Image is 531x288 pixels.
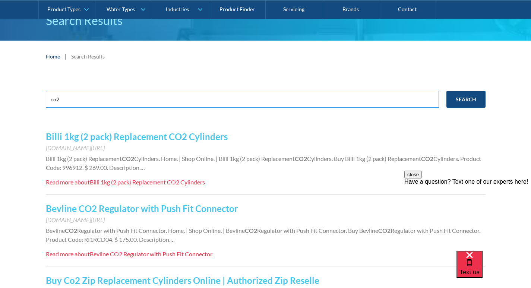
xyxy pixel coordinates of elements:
span: Cylinders. Buy Billi 1kg (2 pack) Replacement [307,155,421,162]
strong: CO2 [295,155,307,162]
a: Bevline CO2 Regulator with Push Fit Connector [46,203,238,214]
span: … [170,236,175,243]
div: Read more about [46,178,90,186]
strong: CO2 [421,155,433,162]
span: Regulator with Push Fit Connector. Buy Bevline [257,227,378,234]
a: Home [46,53,60,60]
a: Read more aboutBevline CO2 Regulator with Push Fit Connector [46,250,212,259]
div: Bevline CO2 Regulator with Push Fit Connector [90,250,212,257]
div: [DOMAIN_NAME][URL] [46,143,486,152]
h1: Search Results [46,12,486,29]
iframe: podium webchat widget prompt [404,171,531,260]
a: Billi 1kg (2 pack) Replacement CO2 Cylinders [46,131,228,142]
strong: CO2 [122,155,134,162]
div: Billi 1kg (2 pack) Replacement CO2 Cylinders [90,178,205,186]
strong: CO2 [245,227,257,234]
input: Search [446,91,486,108]
div: Industries [166,6,189,12]
div: [DOMAIN_NAME][URL] [46,215,486,224]
span: Regulator with Push Fit Connector. Home. | Shop Online. | Bevline [77,227,245,234]
span: Bevline [46,227,65,234]
input: e.g. chilled water cooler [46,91,439,108]
span: Cylinders. Home. | Shop Online. | Billi 1kg (2 pack) Replacement [134,155,295,162]
iframe: podium webchat widget bubble [456,251,531,288]
div: Read more about [46,250,90,257]
a: Buy Co2 Zip Replacement Cylinders Online | Authorized Zip Reselle [46,275,319,286]
div: | [64,52,67,61]
div: Water Types [107,6,135,12]
span: Cylinders. Product Code: 996912. $ 269.00. Description. [46,155,481,171]
span: Billi 1kg (2 pack) Replacement [46,155,122,162]
strong: CO2 [65,227,77,234]
div: Search Results [71,53,105,60]
strong: CO2 [378,227,391,234]
span: … [140,164,145,171]
div: Product Types [47,6,80,12]
span: Regulator with Push Fit Connector. Product Code: RI1RCD04. $ 175.00. Description. [46,227,480,243]
a: Read more aboutBilli 1kg (2 pack) Replacement CO2 Cylinders [46,178,205,187]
